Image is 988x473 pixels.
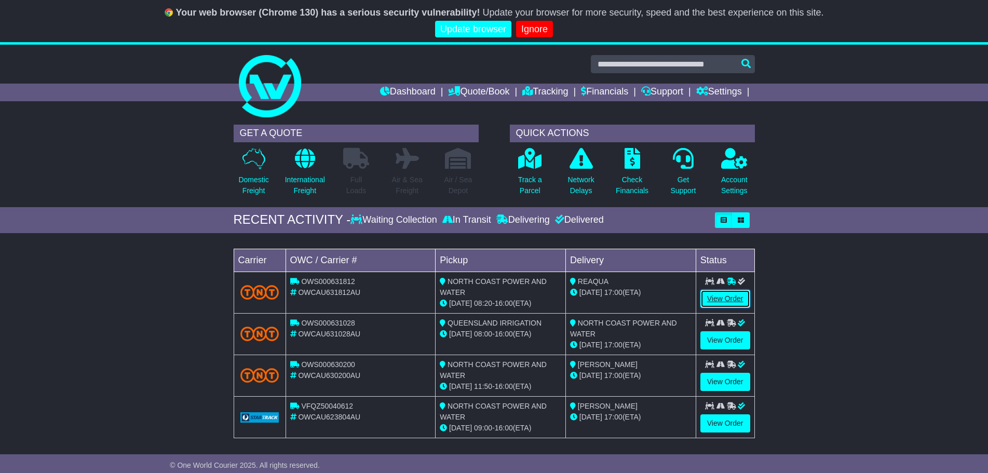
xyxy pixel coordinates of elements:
[298,288,360,296] span: OWCAU631812AU
[298,330,360,338] span: OWCAU631028AU
[570,412,692,423] div: (ETA)
[615,147,649,202] a: CheckFinancials
[518,147,543,202] a: Track aParcel
[170,461,320,469] span: © One World Courier 2025. All rights reserved.
[301,319,355,327] span: OWS000631028
[474,330,492,338] span: 08:00
[298,413,360,421] span: OWCAU623804AU
[578,402,638,410] span: [PERSON_NAME]
[721,174,748,196] p: Account Settings
[286,249,436,272] td: OWC / Carrier #
[670,174,696,196] p: Get Support
[579,413,602,421] span: [DATE]
[482,7,823,18] span: Update your browser for more security, speed and the best experience on this site.
[696,84,742,101] a: Settings
[567,174,594,196] p: Network Delays
[579,288,602,296] span: [DATE]
[516,21,553,38] a: Ignore
[234,212,351,227] div: RECENT ACTIVITY -
[700,414,750,433] a: View Order
[474,424,492,432] span: 09:00
[440,298,561,309] div: - (ETA)
[579,341,602,349] span: [DATE]
[518,174,542,196] p: Track a Parcel
[495,424,513,432] span: 16:00
[696,249,754,272] td: Status
[440,381,561,392] div: - (ETA)
[570,287,692,298] div: (ETA)
[570,340,692,350] div: (ETA)
[700,373,750,391] a: View Order
[301,277,355,286] span: OWS000631812
[343,174,369,196] p: Full Loads
[285,174,325,196] p: International Freight
[604,288,622,296] span: 17:00
[578,277,608,286] span: REAQUA
[604,341,622,349] span: 17:00
[565,249,696,272] td: Delivery
[670,147,696,202] a: GetSupport
[449,299,472,307] span: [DATE]
[440,329,561,340] div: - (ETA)
[494,214,552,226] div: Delivering
[721,147,748,202] a: AccountSettings
[440,277,547,296] span: NORTH COAST POWER AND WATER
[495,330,513,338] span: 16:00
[444,174,472,196] p: Air / Sea Depot
[474,299,492,307] span: 08:20
[234,125,479,142] div: GET A QUOTE
[350,214,439,226] div: Waiting Collection
[510,125,755,142] div: QUICK ACTIONS
[604,371,622,380] span: 17:00
[435,21,511,38] a: Update browser
[238,174,268,196] p: Domestic Freight
[474,382,492,390] span: 11:50
[700,331,750,349] a: View Order
[522,84,568,101] a: Tracking
[440,360,547,380] span: NORTH COAST POWER AND WATER
[700,290,750,308] a: View Order
[495,299,513,307] span: 16:00
[440,214,494,226] div: In Transit
[238,147,269,202] a: DomesticFreight
[448,84,509,101] a: Quote/Book
[285,147,326,202] a: InternationalFreight
[392,174,423,196] p: Air & Sea Freight
[301,402,353,410] span: VFQZ50040612
[578,360,638,369] span: [PERSON_NAME]
[298,371,360,380] span: OWCAU630200AU
[449,382,472,390] span: [DATE]
[448,319,542,327] span: QUEENSLAND IRRIGATION
[240,368,279,382] img: TNT_Domestic.png
[240,327,279,341] img: TNT_Domestic.png
[301,360,355,369] span: OWS000630200
[449,330,472,338] span: [DATE]
[570,319,677,338] span: NORTH COAST POWER AND WATER
[616,174,648,196] p: Check Financials
[552,214,604,226] div: Delivered
[641,84,683,101] a: Support
[581,84,628,101] a: Financials
[440,423,561,434] div: - (ETA)
[234,249,286,272] td: Carrier
[240,412,279,423] img: GetCarrierServiceLogo
[579,371,602,380] span: [DATE]
[604,413,622,421] span: 17:00
[495,382,513,390] span: 16:00
[449,424,472,432] span: [DATE]
[436,249,566,272] td: Pickup
[440,402,547,421] span: NORTH COAST POWER AND WATER
[570,370,692,381] div: (ETA)
[176,7,480,18] b: Your web browser (Chrome 130) has a serious security vulnerability!
[240,285,279,299] img: TNT_Domestic.png
[380,84,436,101] a: Dashboard
[567,147,594,202] a: NetworkDelays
